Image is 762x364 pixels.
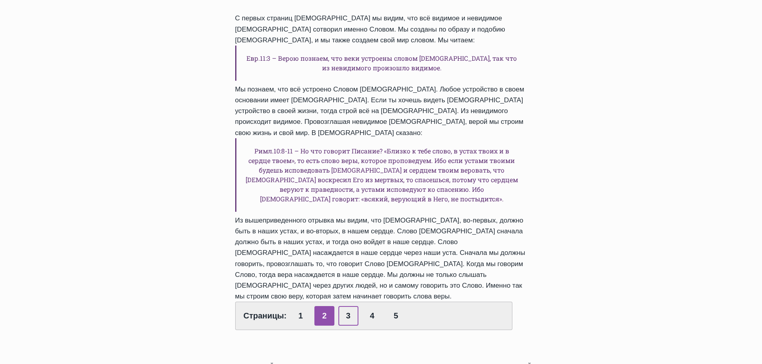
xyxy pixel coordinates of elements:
[235,302,513,330] div: Страницы:
[338,306,358,326] a: 3
[386,306,406,326] a: 5
[362,306,382,326] a: 4
[291,306,311,326] a: 1
[235,138,527,212] h6: Римл.10:8-11 – Но что говорит Писание? «Близко к тебе слово, в устах твоих и в сердце твоем», то ...
[314,306,334,326] span: 2
[235,13,527,330] div: С первых страниц [DEMOGRAPHIC_DATA] мы видим, что всё видимое и невидимое [DEMOGRAPHIC_DATA] сотв...
[235,46,527,81] h6: Евр.11:3 – Верою познаем, что веки устроены словом [DEMOGRAPHIC_DATA], так что из невидимого прои...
